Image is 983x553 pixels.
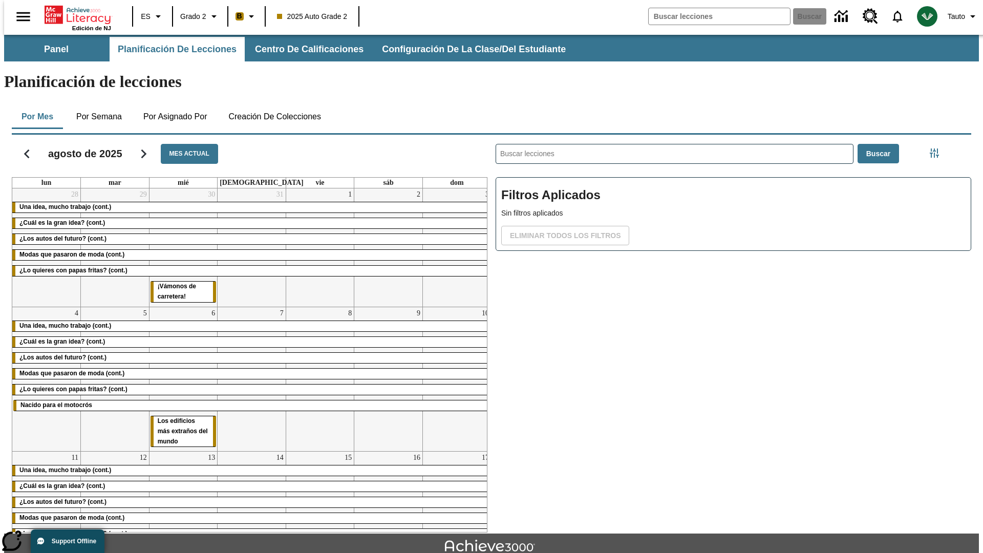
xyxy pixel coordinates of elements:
[12,188,81,307] td: 28 de julio de 2025
[480,452,491,464] a: 17 de agosto de 2025
[45,4,111,31] div: Portada
[81,307,149,452] td: 5 de agosto de 2025
[415,188,422,201] a: 2 de agosto de 2025
[110,37,245,61] button: Planificación de lecciones
[218,188,286,307] td: 31 de julio de 2025
[286,307,354,452] td: 8 de agosto de 2025
[8,2,38,32] button: Abrir el menú lateral
[81,188,149,307] td: 29 de julio de 2025
[343,452,354,464] a: 15 de agosto de 2025
[19,203,111,210] span: Una idea, mucho trabajo (cont.)
[496,177,971,251] div: Filtros Aplicados
[858,144,899,164] button: Buscar
[944,7,983,26] button: Perfil/Configuración
[12,104,63,129] button: Por mes
[313,178,326,188] a: viernes
[422,188,491,307] td: 3 de agosto de 2025
[649,8,790,25] input: Buscar campo
[274,188,286,201] a: 31 de julio de 2025
[158,417,208,445] span: Los edificios más extraños del mundo
[5,37,108,61] button: Panel
[72,25,111,31] span: Edición de NJ
[73,307,80,320] a: 4 de agosto de 2025
[20,401,92,409] span: Nacido para el motocrós
[19,482,105,490] span: ¿Cuál es la gran idea? (cont.)
[381,178,395,188] a: sábado
[278,307,286,320] a: 7 de agosto de 2025
[12,385,491,395] div: ¿Lo quieres con papas fritas? (cont.)
[12,234,491,244] div: ¿Los autos del futuro? (cont.)
[69,188,80,201] a: 28 de julio de 2025
[176,178,191,188] a: miércoles
[206,188,217,201] a: 30 de julio de 2025
[19,386,127,393] span: ¿Lo quieres con papas fritas? (cont.)
[19,370,124,377] span: Modas que pasaron de moda (cont.)
[19,322,111,329] span: Una idea, mucho trabajo (cont.)
[138,452,149,464] a: 12 de agosto de 2025
[131,141,157,167] button: Seguir
[247,37,372,61] button: Centro de calificaciones
[19,514,124,521] span: Modas que pasaron de moda (cont.)
[12,481,491,492] div: ¿Cuál es la gran idea? (cont.)
[480,307,491,320] a: 10 de agosto de 2025
[487,131,971,533] div: Buscar
[19,235,106,242] span: ¿Los autos del futuro? (cont.)
[12,337,491,347] div: ¿Cuál es la gran idea? (cont.)
[12,307,81,452] td: 4 de agosto de 2025
[483,188,491,201] a: 3 de agosto de 2025
[31,529,104,553] button: Support Offline
[4,37,575,61] div: Subbarra de navegación
[231,7,262,26] button: Boost El color de la clase es anaranjado claro. Cambiar el color de la clase.
[161,144,218,164] button: Mes actual
[354,307,423,452] td: 9 de agosto de 2025
[151,416,217,447] div: Los edificios más extraños del mundo
[4,35,979,61] div: Subbarra de navegación
[12,465,491,476] div: Una idea, mucho trabajo (cont.)
[374,37,574,61] button: Configuración de la clase/del estudiante
[917,6,937,27] img: avatar image
[149,307,218,452] td: 6 de agosto de 2025
[141,11,151,22] span: ES
[346,188,354,201] a: 1 de agosto de 2025
[12,321,491,331] div: Una idea, mucho trabajo (cont.)
[19,251,124,258] span: Modas que pasaron de moda (cont.)
[218,178,306,188] a: jueves
[141,307,149,320] a: 5 de agosto de 2025
[19,267,127,274] span: ¿Lo quieres con papas fritas? (cont.)
[4,131,487,533] div: Calendario
[39,178,53,188] a: lunes
[857,3,884,30] a: Centro de recursos, Se abrirá en una pestaña nueva.
[948,11,965,22] span: Tauto
[12,202,491,212] div: Una idea, mucho trabajo (cont.)
[501,183,966,208] h2: Filtros Aplicados
[237,10,242,23] span: B
[209,307,217,320] a: 6 de agosto de 2025
[277,11,348,22] span: 2025 Auto Grade 2
[828,3,857,31] a: Centro de información
[14,141,40,167] button: Regresar
[12,266,491,276] div: ¿Lo quieres con papas fritas? (cont.)
[4,72,979,91] h1: Planificación de lecciones
[13,400,490,411] div: Nacido para el motocrós
[135,104,216,129] button: Por asignado por
[496,144,853,163] input: Buscar lecciones
[12,218,491,228] div: ¿Cuál es la gran idea? (cont.)
[411,452,422,464] a: 16 de agosto de 2025
[12,513,491,523] div: Modas que pasaron de moda (cont.)
[52,538,96,545] span: Support Offline
[151,282,217,302] div: ¡Vámonos de carretera!
[911,3,944,30] button: Escoja un nuevo avatar
[12,353,491,363] div: ¿Los autos del futuro? (cont.)
[19,354,106,361] span: ¿Los autos del futuro? (cont.)
[136,7,169,26] button: Lenguaje: ES, Selecciona un idioma
[924,143,945,163] button: Menú lateral de filtros
[218,307,286,452] td: 7 de agosto de 2025
[19,338,105,345] span: ¿Cuál es la gran idea? (cont.)
[354,188,423,307] td: 2 de agosto de 2025
[206,452,217,464] a: 13 de agosto de 2025
[12,369,491,379] div: Modas que pasaron de moda (cont.)
[12,497,491,507] div: ¿Los autos del futuro? (cont.)
[138,188,149,201] a: 29 de julio de 2025
[274,452,286,464] a: 14 de agosto de 2025
[149,188,218,307] td: 30 de julio de 2025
